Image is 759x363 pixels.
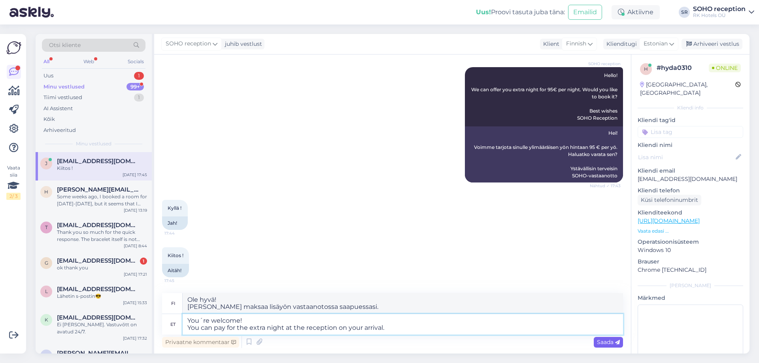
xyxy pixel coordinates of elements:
[638,238,743,246] p: Operatsioonisüsteem
[45,160,47,166] span: j
[76,140,111,147] span: Minu vestlused
[43,72,53,80] div: Uus
[465,126,623,182] div: Hei! Voimme tarjota sinulle ylimääräisen yön hintaan 95 € per yö. Haluatko varata sen? Ystävällis...
[638,195,701,205] div: Küsi telefoninumbrit
[222,40,262,48] div: juhib vestlust
[134,72,144,80] div: 1
[134,94,144,102] div: 1
[590,183,621,189] span: Nähtud ✓ 17:43
[43,115,55,123] div: Kõik
[166,39,211,48] span: SOHO reception
[183,293,623,314] textarea: Ole hyvä! [PERSON_NAME] maksaa lisäyön vastaanotossa saapuessasi.
[638,167,743,175] p: Kliendi email
[162,216,188,230] div: Jah!
[566,39,586,48] span: Finnish
[126,83,144,91] div: 99+
[162,264,189,277] div: Aitäh!
[682,39,742,49] div: Arhiveeri vestlus
[124,207,147,213] div: [DATE] 13:19
[693,12,746,19] div: RK Hotels OÜ
[638,175,743,183] p: [EMAIL_ADDRESS][DOMAIN_NAME]
[6,193,21,200] div: 2 / 3
[162,337,239,348] div: Privaatne kommentaar
[57,257,139,264] span: gegejhdijh@gmail.com
[638,258,743,266] p: Brauser
[638,209,743,217] p: Klienditeekond
[638,228,743,235] p: Vaata edasi ...
[638,294,743,302] p: Märkmed
[476,8,565,17] div: Proovi tasuta juba täna:
[168,205,181,211] span: Kyllä !
[44,189,48,195] span: h
[638,104,743,111] div: Kliendi info
[6,40,21,55] img: Askly Logo
[657,63,709,73] div: # hyda0310
[123,172,147,178] div: [DATE] 17:45
[164,278,194,284] span: 17:45
[638,282,743,289] div: [PERSON_NAME]
[126,56,145,67] div: Socials
[43,105,73,113] div: AI Assistent
[140,258,147,265] div: 1
[693,6,746,12] div: SOHO reception
[123,335,147,341] div: [DATE] 17:32
[45,288,48,294] span: l
[164,230,194,236] span: 17:44
[679,7,690,18] div: SR
[638,186,743,195] p: Kliendi telefon
[57,350,139,357] span: elzbieta.kudlowska@pb.edu.pl
[693,6,754,19] a: SOHO receptionRK Hotels OÜ
[124,243,147,249] div: [DATE] 8:44
[644,66,648,72] span: h
[43,83,85,91] div: Minu vestlused
[45,260,48,266] span: g
[57,229,147,243] div: Thank you so much for the quick response. The bracelet itself is not worth not much (may be just ...
[638,153,734,162] input: Lisa nimi
[638,266,743,274] p: Chrome [TECHNICAL_ID]
[57,193,147,207] div: Some weeks ago, I booked a room for [DATE]-[DATE], but it seems that I have not got a confirnatio...
[6,164,21,200] div: Vaata siia
[709,64,741,72] span: Online
[597,339,620,346] span: Saada
[171,297,175,310] div: fi
[45,352,48,358] span: e
[568,5,602,20] button: Emailid
[124,271,147,277] div: [DATE] 17:21
[57,286,139,293] span: leena.makila@gmail.com
[57,321,147,335] div: Ei [PERSON_NAME]. Vastuvõtt on avatud 24/7.
[588,61,621,67] span: SOHO reception
[45,317,48,323] span: k
[45,224,48,230] span: t
[82,56,96,67] div: Web
[603,40,637,48] div: Klienditugi
[57,222,139,229] span: tamla0526@gmail.com
[49,41,81,49] span: Otsi kliente
[57,293,147,300] div: Lähetin s-postin😎
[644,39,668,48] span: Estonian
[57,186,139,193] span: harri.makinen@luke.fi
[168,252,183,258] span: Kiitos !
[638,116,743,124] p: Kliendi tag'id
[638,246,743,254] p: Windows 10
[638,141,743,149] p: Kliendi nimi
[612,5,660,19] div: Aktiivne
[476,8,491,16] b: Uus!
[123,300,147,306] div: [DATE] 15:33
[638,126,743,138] input: Lisa tag
[540,40,559,48] div: Klient
[43,94,82,102] div: Tiimi vestlused
[170,318,176,331] div: et
[42,56,51,67] div: All
[640,81,735,97] div: [GEOGRAPHIC_DATA], [GEOGRAPHIC_DATA]
[183,314,623,335] textarea: You´re welcome! You can pay for the extra night at the reception on your arrival.
[57,264,147,271] div: ok thank you
[638,217,700,224] a: [URL][DOMAIN_NAME]
[43,126,76,134] div: Arhiveeritud
[57,165,147,172] div: Kiitos !
[57,314,139,321] span: kairikuusemets@hotmail.com
[57,158,139,165] span: jvanttila@gmail.com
